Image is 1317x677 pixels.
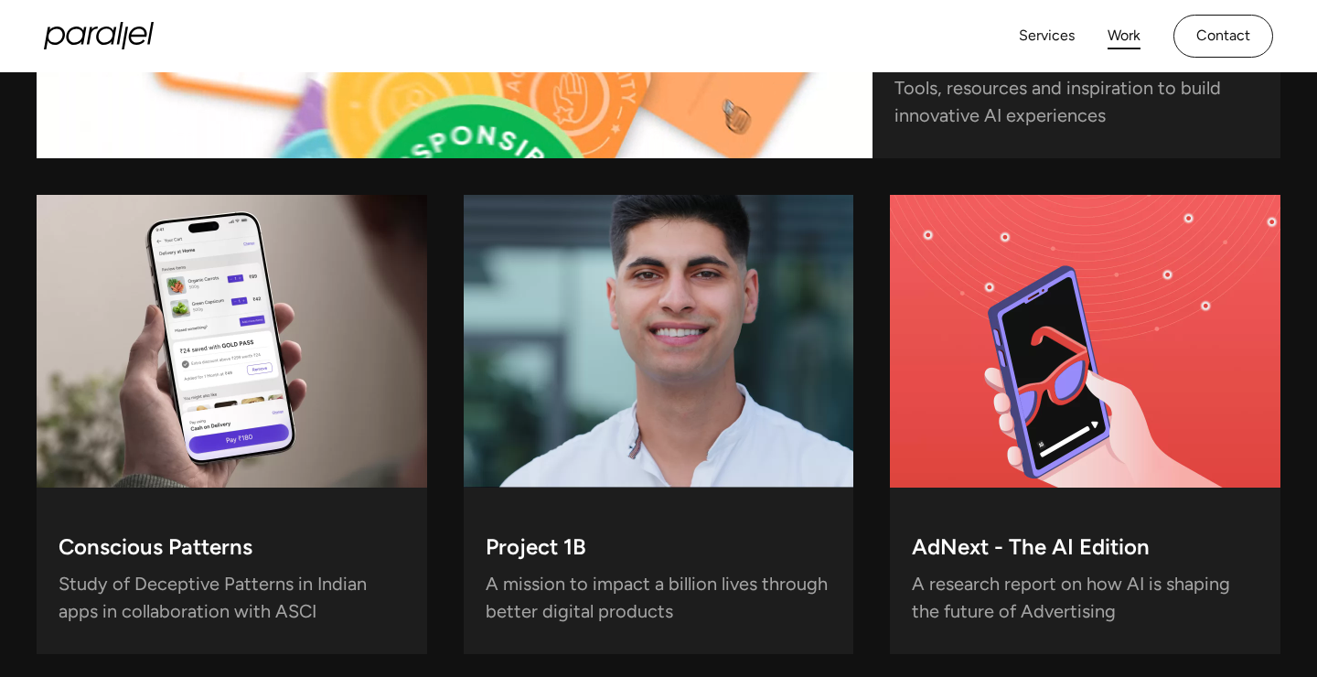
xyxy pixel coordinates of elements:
[912,539,1150,564] h3: AdNext - The AI Edition
[1019,23,1075,49] a: Services
[894,81,1258,129] p: Tools, resources and inspiration to build innovative AI experiences
[486,577,832,625] p: A mission to impact a billion lives through better digital products
[59,539,252,564] h3: Conscious Patterns
[912,577,1258,625] p: A research report on how AI is shaping the future of Advertising
[37,195,427,654] a: Conscious PatternsStudy of Deceptive Patterns in Indian apps in collaboration with ASCI
[1108,23,1140,49] a: Work
[464,195,854,654] a: Project 1BA mission to impact a billion lives through better digital products
[59,577,405,625] p: Study of Deceptive Patterns in Indian apps in collaboration with ASCI
[1173,15,1273,58] a: Contact
[890,195,1280,654] a: AdNext - The AI EditionA research report on how AI is shaping the future of Advertising
[486,539,586,564] h3: Project 1B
